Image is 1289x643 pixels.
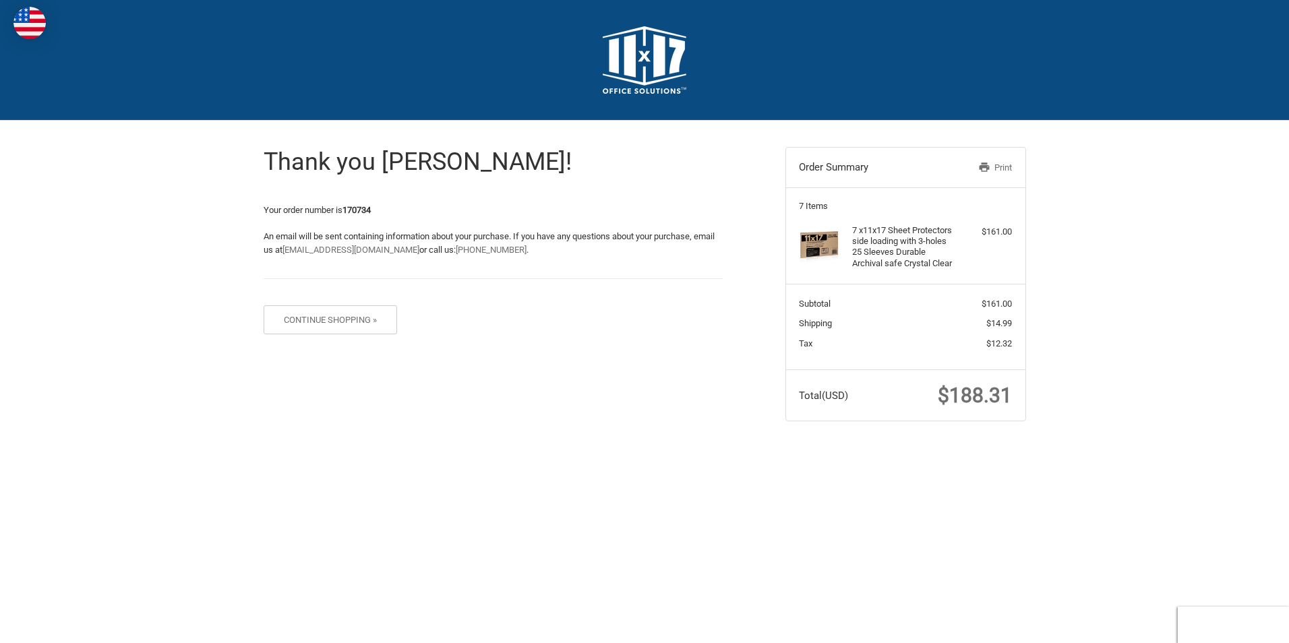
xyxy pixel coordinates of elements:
[264,147,723,177] h1: Thank you [PERSON_NAME]!
[1178,607,1289,643] iframe: Google Customer Reviews
[264,305,398,334] button: Continue Shopping »
[852,225,955,269] h4: 7 x 11x17 Sheet Protectors side loading with 3-holes 25 Sleeves Durable Archival safe Crystal Clear
[942,161,1012,175] a: Print
[13,7,46,39] img: duty and tax information for United States
[282,245,419,255] a: [EMAIL_ADDRESS][DOMAIN_NAME]
[959,225,1012,239] div: $161.00
[982,299,1012,309] span: $161.00
[603,26,686,94] img: 11x17.com
[456,245,527,255] a: [PHONE_NUMBER]
[342,205,371,215] strong: 170734
[799,161,942,175] h3: Order Summary
[264,231,715,255] span: An email will be sent containing information about your purchase. If you have any questions about...
[799,318,832,328] span: Shipping
[799,338,812,348] span: Tax
[986,318,1012,328] span: $14.99
[986,338,1012,348] span: $12.32
[799,390,848,402] span: Total (USD)
[799,201,1012,212] h3: 7 Items
[264,205,371,215] span: Your order number is
[938,384,1012,407] span: $188.31
[799,299,831,309] span: Subtotal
